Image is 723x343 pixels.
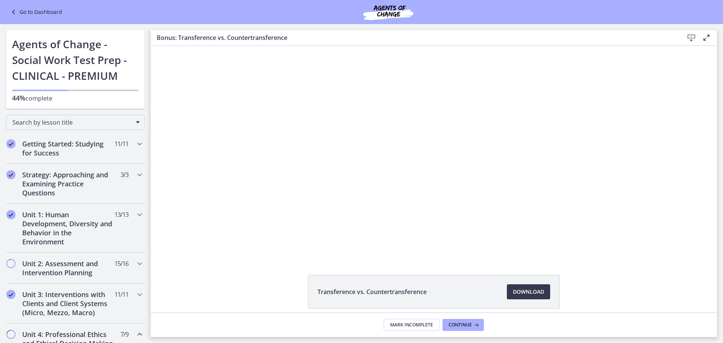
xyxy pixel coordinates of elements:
i: Completed [6,210,15,219]
iframe: Video Lesson [151,46,717,258]
h2: Unit 2: Assessment and Intervention Planning [22,259,114,277]
h2: Strategy: Approaching and Examining Practice Questions [22,170,114,197]
i: Completed [6,170,15,179]
div: Search by lesson title [6,115,145,130]
span: 7 / 9 [120,330,128,339]
h3: Bonus: Transference vs. Countertransference [157,33,672,42]
h2: Unit 1: Human Development, Diversity and Behavior in the Environment [22,210,114,246]
span: 13 / 13 [114,210,128,219]
span: 11 / 11 [114,290,128,299]
span: Mark Incomplete [390,322,433,328]
i: Completed [6,290,15,299]
h1: Agents of Change - Social Work Test Prep - CLINICAL - PREMIUM [12,36,139,84]
i: Completed [6,139,15,148]
h2: Getting Started: Studying for Success [22,139,114,157]
span: Continue [448,322,472,328]
span: 15 / 16 [114,259,128,268]
span: 11 / 11 [114,139,128,148]
h2: Unit 3: Interventions with Clients and Client Systems (Micro, Mezzo, Macro) [22,290,114,317]
button: Continue [442,319,484,331]
span: 44% [12,93,26,102]
button: Mark Incomplete [384,319,439,331]
span: 3 / 3 [120,170,128,179]
img: Agents of Change Social Work Test Prep [343,3,433,21]
a: Download [507,284,550,299]
span: Download [513,287,544,296]
span: Transference vs. Countertransference [317,287,427,296]
a: Go to Dashboard [9,8,62,17]
span: Search by lesson title [12,118,132,127]
p: complete [12,93,139,103]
